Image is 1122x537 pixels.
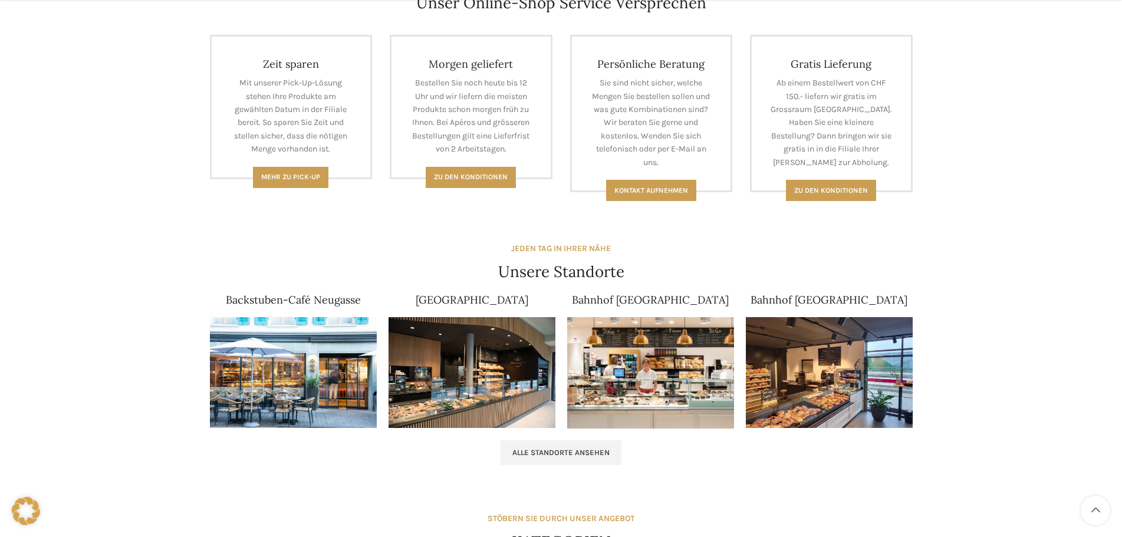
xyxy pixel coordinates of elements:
[751,293,907,307] a: Bahnhof [GEOGRAPHIC_DATA]
[409,77,533,156] p: Bestellen Sie noch heute bis 12 Uhr und wir liefern die meisten Produkte schon morgen früh zu Ihn...
[786,180,876,201] a: Zu den konditionen
[261,173,320,181] span: Mehr zu Pick-Up
[488,512,634,525] div: STÖBERN SIE DURCH UNSER ANGEBOT
[511,242,611,255] div: JEDEN TAG IN IHRER NÄHE
[572,293,729,307] a: Bahnhof [GEOGRAPHIC_DATA]
[794,186,868,195] span: Zu den konditionen
[1081,496,1110,525] a: Scroll to top button
[769,77,893,169] p: Ab einem Bestellwert von CHF 150.- liefern wir gratis im Grossraum [GEOGRAPHIC_DATA]. Haben Sie e...
[590,57,713,71] h4: Persönliche Beratung
[606,180,696,201] a: Kontakt aufnehmen
[512,448,610,457] span: Alle Standorte ansehen
[769,57,893,71] h4: Gratis Lieferung
[590,77,713,169] p: Sie sind nicht sicher, welche Mengen Sie bestellen sollen und was gute Kombinationen sind? Wir be...
[426,167,516,188] a: Zu den Konditionen
[416,293,528,307] a: [GEOGRAPHIC_DATA]
[253,167,328,188] a: Mehr zu Pick-Up
[498,261,624,282] h4: Unsere Standorte
[409,57,533,71] h4: Morgen geliefert
[501,440,621,465] a: Alle Standorte ansehen
[229,57,353,71] h4: Zeit sparen
[226,293,361,307] a: Backstuben-Café Neugasse
[229,77,353,156] p: Mit unserer Pick-Up-Lösung stehen Ihre Produkte am gewählten Datum in der Filiale bereit. So spar...
[434,173,508,181] span: Zu den Konditionen
[614,186,688,195] span: Kontakt aufnehmen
